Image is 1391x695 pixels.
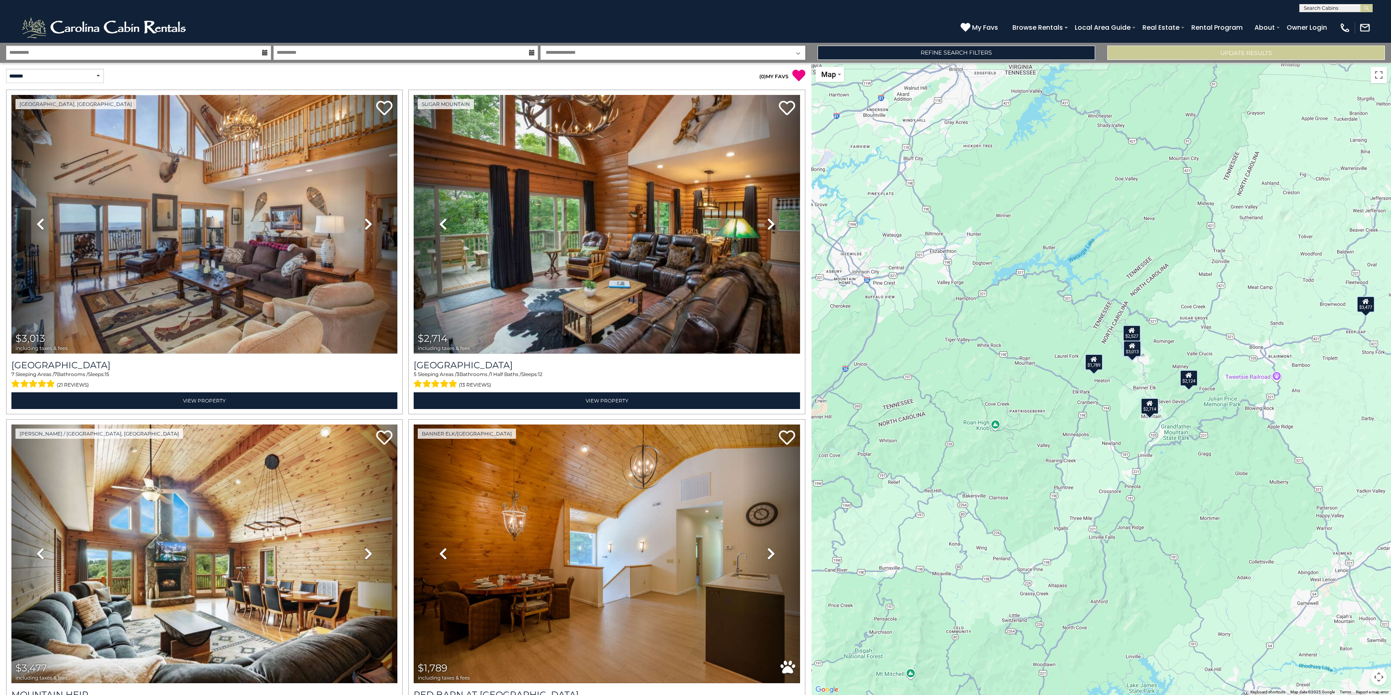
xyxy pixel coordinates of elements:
a: Open this area in Google Maps (opens a new window) [813,684,840,695]
span: including taxes & fees [418,345,470,351]
span: 1 Half Baths / [490,371,521,377]
a: Real Estate [1138,20,1184,35]
a: [PERSON_NAME] / [GEOGRAPHIC_DATA], [GEOGRAPHIC_DATA] [15,429,183,439]
span: My Favs [972,22,998,33]
span: 7 [11,371,14,377]
a: [GEOGRAPHIC_DATA] [11,360,397,371]
a: Refine Search Filters [818,46,1095,60]
span: (21 reviews) [57,380,89,390]
span: $3,013 [15,332,45,344]
a: View Property [414,392,800,409]
img: thumbnail_163274470.jpeg [414,95,800,354]
a: Owner Login [1283,20,1331,35]
a: View Property [11,392,397,409]
span: $3,477 [15,662,47,674]
span: Map [821,70,836,79]
span: 5 [414,371,417,377]
div: Sleeping Areas / Bathrooms / Sleeps: [414,371,800,390]
a: About [1250,20,1279,35]
img: thumbnail_163268257.jpeg [11,95,397,354]
h3: Grouse Moor Lodge [414,360,800,371]
a: Add to favorites [779,429,795,447]
span: 12 [538,371,542,377]
button: Keyboard shortcuts [1250,689,1285,695]
span: ( ) [759,73,766,79]
h3: Southern Star Lodge [11,360,397,371]
span: (13 reviews) [459,380,491,390]
img: thumbnail_166977682.jpeg [11,424,397,683]
div: Sleeping Areas / Bathrooms / Sleeps: [11,371,397,390]
a: Banner Elk/[GEOGRAPHIC_DATA] [418,429,516,439]
a: Browse Rentals [1008,20,1067,35]
div: $2,244 [1122,341,1140,357]
img: White-1-2.png [20,15,190,40]
span: 3 [456,371,459,377]
a: Rental Program [1187,20,1247,35]
a: Local Area Guide [1071,20,1135,35]
a: My Favs [961,22,1000,33]
button: Update Results [1107,46,1385,60]
img: phone-regular-white.png [1339,22,1351,33]
div: $3,013 [1123,341,1141,357]
span: including taxes & fees [15,345,68,351]
span: 15 [105,371,109,377]
span: 0 [761,73,764,79]
a: [GEOGRAPHIC_DATA], [GEOGRAPHIC_DATA] [15,99,136,109]
span: $1,789 [418,662,448,674]
span: including taxes & fees [418,675,470,680]
button: Map camera controls [1371,669,1387,685]
a: [GEOGRAPHIC_DATA] [414,360,800,371]
span: 7 [54,371,57,377]
a: Add to favorites [376,429,392,447]
button: Toggle fullscreen view [1371,67,1387,83]
span: $2,714 [418,332,448,344]
a: (0)MY FAVS [759,73,789,79]
img: thumbnail_163263139.jpeg [414,424,800,683]
span: including taxes & fees [15,675,68,680]
div: $3,477 [1357,296,1375,312]
a: Sugar Mountain [418,99,474,109]
a: Add to favorites [779,100,795,117]
div: $2,124 [1180,370,1198,386]
a: Add to favorites [376,100,392,117]
a: Terms (opens in new tab) [1340,690,1351,694]
div: $2,714 [1141,398,1159,414]
a: Report a map error [1356,690,1389,694]
span: Map data ©2025 Google [1290,690,1335,694]
button: Change map style [816,67,844,82]
div: $2,527 [1123,325,1141,341]
img: mail-regular-white.png [1359,22,1371,33]
div: $1,789 [1085,354,1103,370]
img: Google [813,684,840,695]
